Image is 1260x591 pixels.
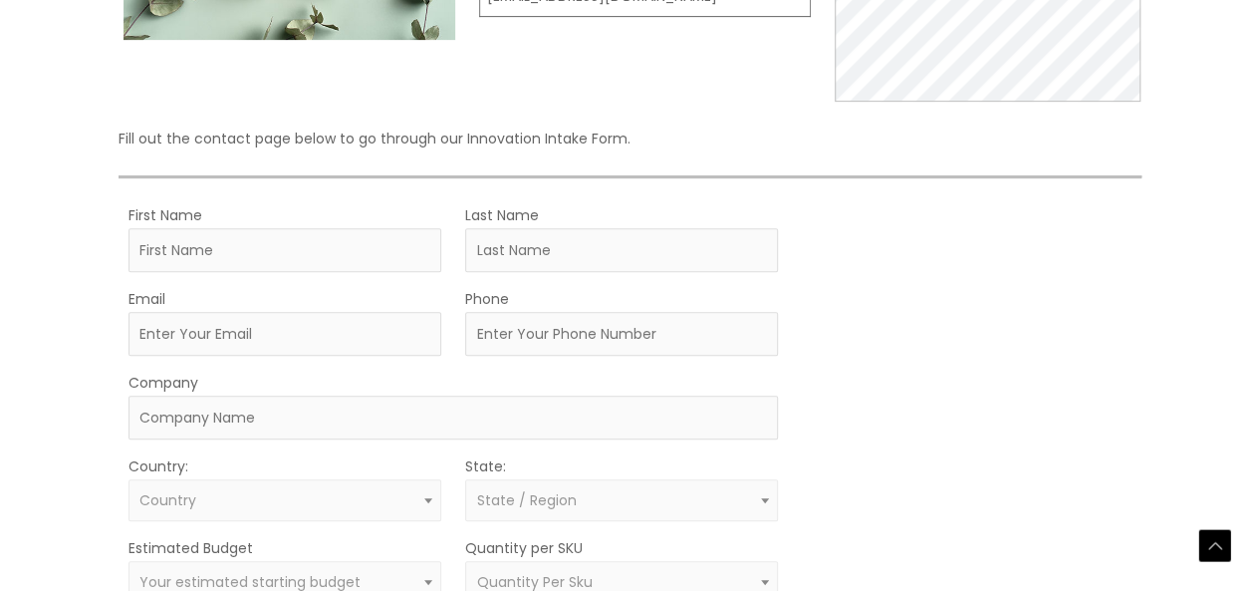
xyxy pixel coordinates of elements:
[128,370,198,396] label: Company
[465,202,539,228] label: Last Name
[465,286,509,312] label: Phone
[128,286,165,312] label: Email
[465,453,506,479] label: State:
[465,312,778,356] input: Enter Your Phone Number
[128,453,188,479] label: Country:
[476,490,576,510] span: State / Region
[128,396,778,440] input: Company Name
[465,228,778,272] input: Last Name
[119,126,1141,151] p: Fill out the contact page below to go through our Innovation Intake Form.
[128,312,441,356] input: Enter Your Email
[465,535,583,561] label: Quantity per SKU
[128,202,202,228] label: First Name
[128,535,253,561] label: Estimated Budget
[128,228,441,272] input: First Name
[139,490,196,510] span: Country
